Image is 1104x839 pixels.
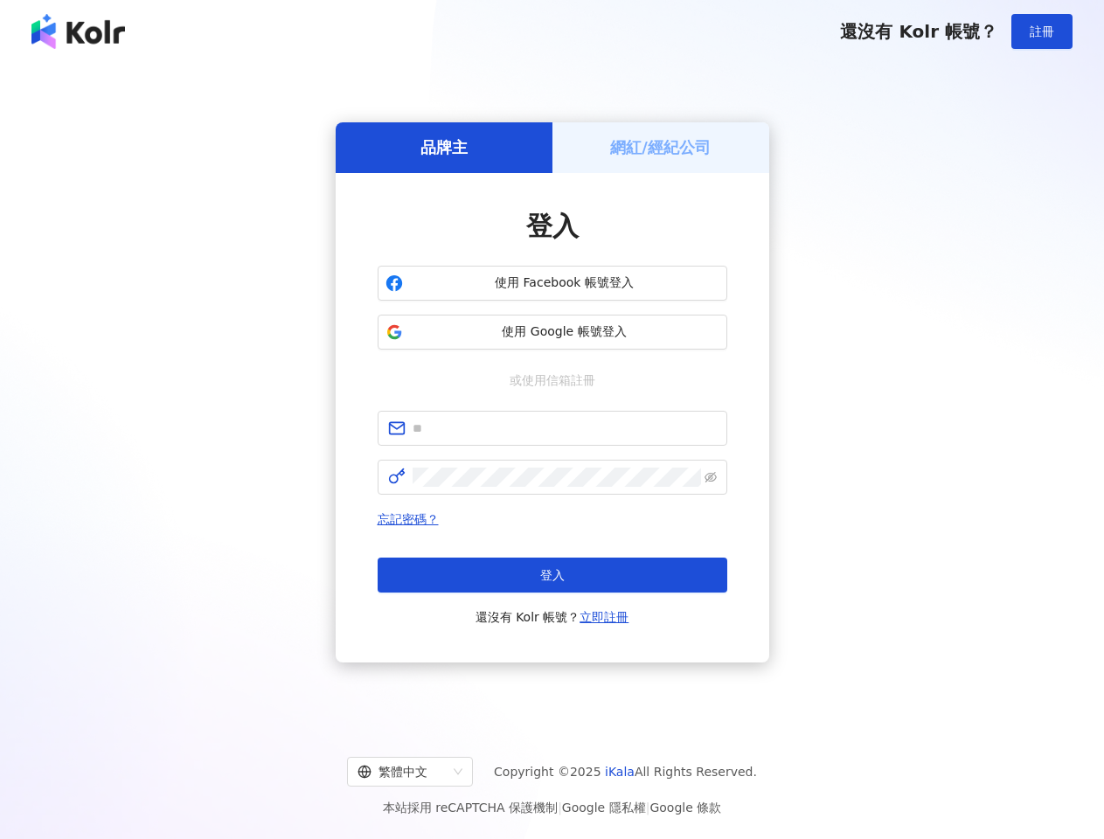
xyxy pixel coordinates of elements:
span: 本站採用 reCAPTCHA 保護機制 [383,797,721,818]
span: 還沒有 Kolr 帳號？ [840,21,997,42]
span: 註冊 [1030,24,1054,38]
a: iKala [605,765,635,779]
div: 繁體中文 [358,758,447,786]
a: 立即註冊 [580,610,628,624]
span: Copyright © 2025 All Rights Reserved. [494,761,757,782]
button: 使用 Google 帳號登入 [378,315,727,350]
span: 還沒有 Kolr 帳號？ [476,607,629,628]
button: 註冊 [1011,14,1073,49]
a: 忘記密碼？ [378,512,439,526]
span: 使用 Google 帳號登入 [410,323,719,341]
button: 使用 Facebook 帳號登入 [378,266,727,301]
span: eye-invisible [705,471,717,483]
button: 登入 [378,558,727,593]
span: 登入 [526,211,579,241]
img: logo [31,14,125,49]
span: 登入 [540,568,565,582]
span: 或使用信箱註冊 [497,371,608,390]
a: Google 條款 [649,801,721,815]
a: Google 隱私權 [562,801,646,815]
h5: 品牌主 [420,136,468,158]
span: | [646,801,650,815]
span: | [558,801,562,815]
span: 使用 Facebook 帳號登入 [410,274,719,292]
h5: 網紅/經紀公司 [610,136,711,158]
